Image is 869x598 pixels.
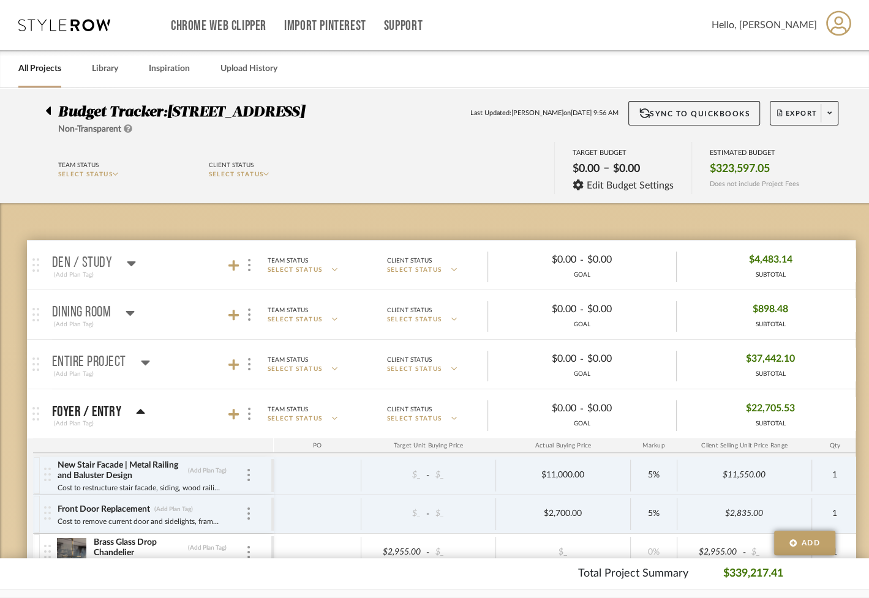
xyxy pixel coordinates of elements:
span: $37,442.10 [746,349,795,368]
img: 3dots-v.svg [247,507,250,520]
span: $22,705.53 [746,399,795,418]
div: (Add Plan Tag) [187,544,227,552]
div: Actual Buying Price [496,438,631,453]
img: grip.svg [32,308,39,321]
img: 3dots-v.svg [248,259,250,271]
div: Team Status [268,404,308,415]
img: grip.svg [32,407,39,420]
div: $0.00 [584,399,666,418]
div: $2,955.00 [681,544,741,561]
div: 0% [634,544,673,561]
div: Cost to restructure stair facade, siding, wood railing, banisters, square wooden balusters, etc. [57,482,222,494]
div: Client Status [209,160,254,171]
div: PO [274,438,361,453]
img: grip.svg [32,357,39,371]
img: grip.svg [32,258,39,272]
span: - [580,402,584,416]
span: [PERSON_NAME] [511,108,563,119]
div: Cost to remove current door and sidelights, frame opening, add new header, door, and complete any... [57,515,222,528]
span: Edit Budget Settings [587,180,674,191]
div: GOAL [488,271,676,280]
div: $0.00 [498,250,580,269]
div: $0.00 [498,349,580,368]
img: 3dots-v.svg [247,469,250,481]
img: 3dots-v.svg [248,408,250,420]
button: Sync to QuickBooks [628,101,760,125]
span: $898.48 [753,300,788,319]
span: - [424,469,432,482]
span: SELECT STATUS [387,266,442,275]
div: (Add Plan Tag) [52,418,96,429]
span: $4,483.14 [749,250,792,269]
div: (Add Plan Tag) [154,505,194,514]
span: SELECT STATUS [268,266,323,275]
p: Den / Study [52,256,113,271]
div: 1 [816,466,854,484]
a: All Projects [18,61,61,77]
span: on [563,108,571,119]
div: SUBTOTAL [749,271,792,280]
span: Does not include Project Fees [710,180,799,188]
div: Client Status [387,404,432,415]
div: 1 [816,505,854,523]
div: GOAL [488,419,676,428]
div: $2,955.00 [365,544,425,561]
div: $_ [432,466,492,484]
span: - [580,352,584,367]
span: - [424,547,432,559]
div: GOAL [488,320,676,329]
div: (Add Plan Tag) [187,466,227,475]
span: SELECT STATUS [268,365,323,374]
div: Team Status [58,160,99,171]
img: vertical-grip.svg [44,506,51,520]
span: SELECT STATUS [387,365,442,374]
p: $339,217.41 [723,566,783,582]
mat-expansion-panel-header: Entire Project(Add Plan Tag)Team StatusSELECT STATUSClient StatusSELECT STATUS$0.00-$0.00GOAL$37,... [27,340,856,389]
a: Import Pinterest [284,21,366,31]
a: Support [384,21,423,31]
span: SELECT STATUS [268,414,323,424]
span: [STREET_ADDRESS] [167,105,304,119]
span: Add [802,537,820,548]
span: Budget Tracker: [58,105,167,119]
div: TARGET BUDGET [573,149,674,157]
div: Team Status [268,305,308,316]
div: $0.00 [584,349,666,368]
div: Markup [631,438,677,453]
div: Client Status [387,305,432,316]
a: Inspiration [149,61,190,77]
div: (Add Plan Tag) [52,319,96,330]
span: SELECT STATUS [387,315,442,324]
p: Foyer / Entry [52,405,121,419]
div: New Stair Facade | Metal Railing and Baluster Design [57,460,184,482]
p: Dining Room [52,305,111,320]
div: Front Door Replacement [57,504,151,515]
div: SUBTOTAL [746,370,795,379]
span: $323,597.05 [710,162,770,176]
img: vertical-grip.svg [44,468,51,481]
a: Library [92,61,118,77]
p: Total Project Summary [578,566,688,582]
a: Upload History [220,61,277,77]
div: ESTIMATED BUDGET [710,149,799,157]
p: Entire Project [52,355,126,370]
span: SELECT STATUS [58,171,113,178]
div: $2,835.00 [710,505,778,523]
button: Export [770,101,838,125]
div: $0.00 [584,300,666,319]
div: $_ [365,466,425,484]
div: Brass Glass Drop Chandelier [93,537,184,559]
div: Qty [812,438,859,453]
div: $0.00 [609,159,644,179]
img: vertical-grip.svg [44,545,51,558]
div: $0.00 [498,300,580,319]
div: $11,000.00 [529,466,596,484]
div: 5% [634,505,673,523]
div: (Add Plan Tag) [52,368,96,379]
div: Client Status [387,255,432,266]
div: 5% [634,466,673,484]
div: $_ [432,505,492,523]
mat-expansion-panel-header: Foyer / Entry(Add Plan Tag)Team StatusSELECT STATUSClient StatusSELECT STATUS$0.00-$0.00GOAL$22,7... [27,389,856,438]
span: - [740,547,748,559]
div: $2,700.00 [529,505,596,523]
